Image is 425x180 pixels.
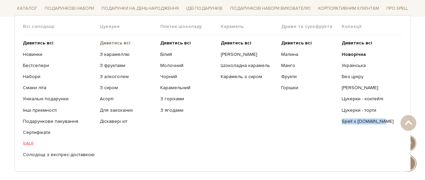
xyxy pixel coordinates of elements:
[23,85,95,91] a: Смаки літа
[281,40,337,46] a: Дивитись всі
[281,63,337,69] a: Манго
[23,24,100,30] span: Всі солодощі
[342,51,366,57] b: Новорічна
[281,24,342,30] span: Драже та сухофрукти
[342,107,397,113] a: Цукерки - торти
[100,63,155,69] a: З фруктами
[100,96,155,102] a: Асорті
[342,24,402,30] span: Колекції
[160,24,221,30] span: Плитки шоколаду
[23,51,95,57] a: Новинки
[160,96,216,102] a: З горіхами
[342,85,397,91] a: [PERSON_NAME]
[160,63,216,69] a: Молочний
[227,3,313,14] a: Подарункові набори вихователю
[342,40,372,46] b: Дивитись всі
[23,107,95,113] a: Інші приємності
[160,85,216,91] a: Карамельний
[100,40,155,46] a: Дивитись всі
[14,15,411,171] div: Каталог
[99,3,181,14] a: Подарунки на День народження
[342,63,397,69] a: Українська
[14,3,40,14] a: Каталог
[221,74,276,80] a: Карамель з сиром
[23,63,95,69] a: Бестселери
[183,3,225,14] a: Ідеї подарунків
[23,40,53,46] b: Дивитись всі
[221,63,276,69] a: Шоколадна карамель
[342,51,397,57] a: Новорічна
[281,85,337,91] a: Горішки
[315,3,382,14] a: Корпоративним клієнтам
[221,40,276,46] a: Дивитись всі
[342,96,397,102] a: Цукерки - коктейлі
[281,74,337,80] a: Фрукти
[342,74,397,80] a: Без цукру
[384,3,411,14] a: Про Spell
[221,24,281,30] span: Карамель
[100,74,155,80] a: З алкоголем
[100,24,160,30] span: Цукерки
[160,74,216,80] a: Чорний
[100,40,130,46] b: Дивитись всі
[42,3,97,14] a: Подарункові набори
[160,107,216,113] a: З ягодами
[23,130,95,136] a: Сертифікати
[23,141,95,147] a: SALE
[23,152,95,158] a: Солодощі з експрес-доставкою
[100,107,155,113] a: Для закоханих
[23,74,95,80] a: Набори
[160,40,191,46] b: Дивитись всі
[100,85,155,91] a: З сиром
[342,118,397,124] a: Spell x [DOMAIN_NAME]
[221,51,276,57] a: [PERSON_NAME]
[160,51,216,57] a: Білий
[342,40,397,46] a: Дивитись всі
[23,118,95,124] a: Подарункове пакування
[23,40,95,46] a: Дивитись всі
[160,40,216,46] a: Дивитись всі
[281,51,337,57] a: Малина
[23,96,95,102] a: Унікальні подарунки
[221,40,251,46] b: Дивитись всі
[100,118,155,124] a: Діскавері кіт
[100,51,155,57] a: З карамеллю
[281,40,312,46] b: Дивитись всі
